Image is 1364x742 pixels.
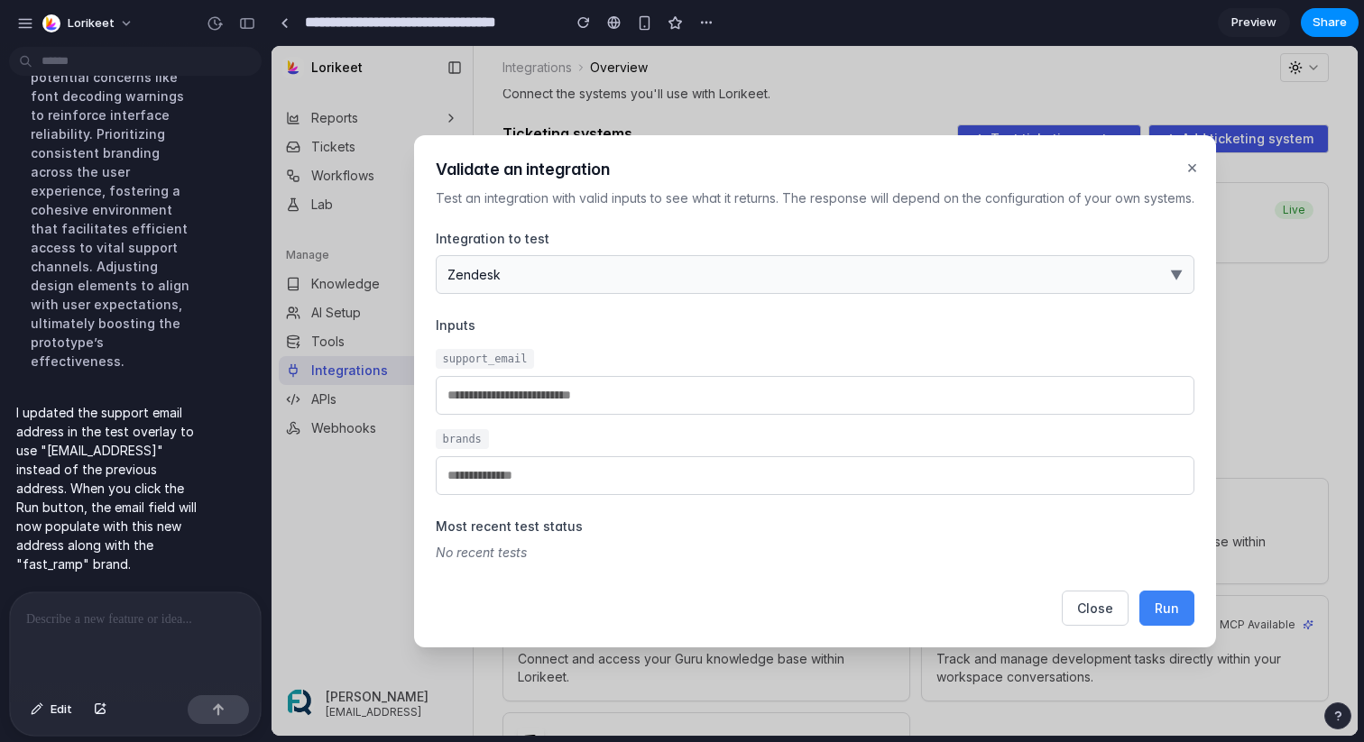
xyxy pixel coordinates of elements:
span: brands [164,383,217,403]
span: Edit [51,701,72,719]
button: Zendesk▼ [164,209,923,248]
p: I updated the support email address in the test overlay to use "[EMAIL_ADDRESS]" instead of the p... [16,403,209,573]
label: Integration to test [164,183,923,202]
span: Zendesk [176,219,229,238]
h3: Most recent test status [164,471,923,490]
h3: Inputs [164,270,923,289]
button: Lorikeet [35,9,143,38]
a: Preview [1218,8,1290,37]
p: Test an integration with valid inputs to see what it returns. The response will depend on the con... [164,142,923,161]
div: No recent tests [164,497,923,516]
button: × [911,104,930,138]
button: Close [790,545,857,580]
button: Share [1301,8,1359,37]
span: Lorikeet [68,14,115,32]
span: ▼ [899,219,911,238]
span: Preview [1231,14,1276,32]
span: support_email [164,303,263,323]
span: Run [883,554,908,570]
button: Edit [22,695,81,724]
h2: Validate an integration [164,111,923,135]
span: Close [806,554,842,570]
button: Run [868,545,923,580]
span: Share [1313,14,1347,32]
